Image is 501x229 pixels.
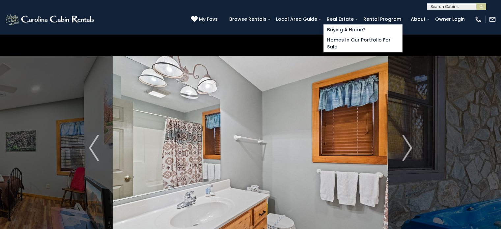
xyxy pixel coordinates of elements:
[226,14,270,24] a: Browse Rentals
[191,16,219,23] a: My Favs
[402,135,412,161] img: arrow
[324,35,402,52] a: Homes in Our Portfolio For Sale
[5,13,96,26] img: White-1-2.png
[407,14,429,24] a: About
[89,135,99,161] img: arrow
[360,14,404,24] a: Rental Program
[489,16,496,23] img: mail-regular-white.png
[323,14,357,24] a: Real Estate
[475,16,482,23] img: phone-regular-white.png
[324,25,402,35] a: Buying A Home?
[273,14,320,24] a: Local Area Guide
[199,16,218,23] span: My Favs
[432,14,468,24] a: Owner Login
